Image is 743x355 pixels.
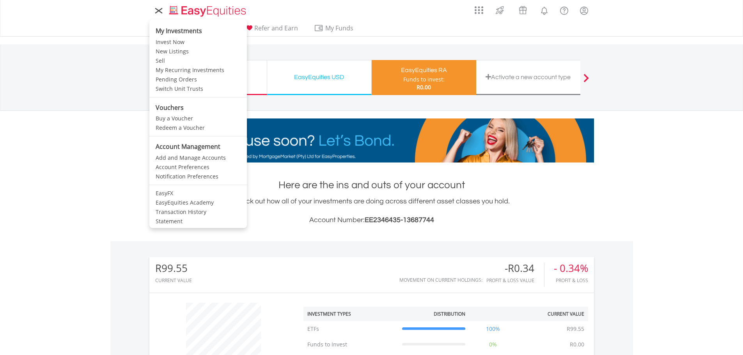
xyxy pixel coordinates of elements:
[149,56,247,65] a: Sell
[149,123,247,132] a: Redeem a Voucher
[554,278,588,283] div: Profit & Loss
[563,321,588,337] td: R99.55
[574,2,594,19] a: My Profile
[481,72,576,83] div: Activate a new account type
[554,263,588,274] div: - 0.34%
[469,321,517,337] td: 100%
[566,337,588,352] td: R0.00
[149,21,247,37] li: My Investments
[272,72,367,83] div: EasyEquities USD
[149,196,594,226] div: Check out how all of your investments are doing across different asset classes you hold.
[314,23,365,33] span: My Funds
[254,24,298,32] span: Refer and Earn
[149,114,247,123] a: Buy a Voucher
[149,178,594,192] h1: Here are the ins and outs of your account
[517,307,588,321] th: Current Value
[149,162,247,172] a: Account Preferences
[470,2,488,14] a: AppsGrid
[149,101,247,114] li: Vouchers
[475,6,483,14] img: grid-menu-icon.svg
[149,65,247,75] a: My Recurring Investments
[303,337,398,352] td: Funds to Invest
[149,217,247,226] a: Statement
[493,4,506,16] img: thrive-v2.svg
[149,153,247,162] a: Add and Manage Accounts
[149,47,247,56] a: New Listings
[149,84,247,94] a: Switch Unit Trusts
[168,5,249,18] img: EasyEquities_Logo.png
[469,337,517,352] td: 0%
[554,2,574,18] a: FAQ's and Support
[149,215,594,226] h3: Account Number:
[534,2,554,18] a: Notifications
[376,65,472,76] div: EasyEquities RA
[516,4,529,16] img: vouchers-v2.svg
[166,2,249,18] a: Home page
[486,278,544,283] div: Profit & Loss Value
[365,216,434,224] span: EE2346435-13687744
[149,140,247,153] li: Account Management
[303,307,398,321] th: Investment Types
[149,172,247,181] a: Notification Preferences
[241,24,301,36] a: Refer and Earn
[303,321,398,337] td: ETFs
[155,263,192,274] div: R99.55
[155,278,192,283] div: CURRENT VALUE
[417,83,431,91] span: R0.00
[149,189,247,198] a: EasyFX
[149,198,247,207] a: EasyEquities Academy
[149,37,247,47] a: Invest Now
[399,277,482,283] div: Movement on Current Holdings:
[511,2,534,16] a: Vouchers
[149,118,594,162] img: EasyMortage Promotion Banner
[149,207,247,217] a: Transaction History
[486,263,544,274] div: -R0.34
[434,311,465,317] div: Distribution
[403,76,445,83] div: Funds to invest:
[149,75,247,84] a: Pending Orders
